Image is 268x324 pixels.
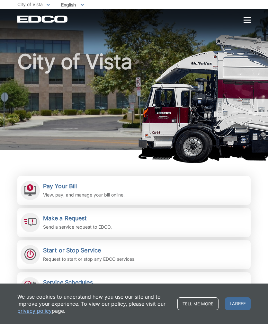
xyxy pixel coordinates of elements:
h1: City of Vista [17,51,251,153]
h2: Pay Your Bill [43,183,125,190]
p: View, pay, and manage your bill online. [43,191,125,198]
h2: Start or Stop Service [43,247,136,254]
a: Service Schedules Stay up-to-date on any changes in schedules. [17,272,251,301]
span: City of Vista [17,2,43,7]
a: Pay Your Bill View, pay, and manage your bill online. [17,176,251,205]
a: EDCD logo. Return to the homepage. [17,15,68,23]
h2: Make a Request [43,215,112,222]
p: Request to start or stop any EDCO services. [43,256,136,263]
a: Make a Request Send a service request to EDCO. [17,208,251,237]
p: Send a service request to EDCO. [43,223,112,231]
a: Tell me more [177,297,219,310]
h2: Service Schedules [43,279,140,286]
span: I agree [225,297,251,310]
a: privacy policy [17,307,52,314]
p: We use cookies to understand how you use our site and to improve your experience. To view our pol... [17,293,171,314]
